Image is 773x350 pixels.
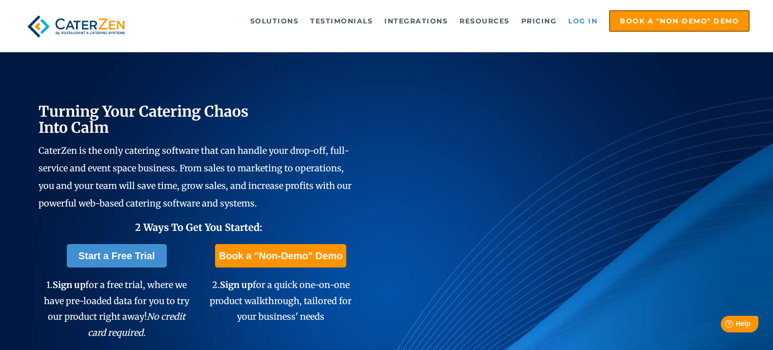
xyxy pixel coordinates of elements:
[147,10,750,32] div: Navigation Menu
[210,279,352,322] span: 2. for a quick one-on-one product walkthrough, tailored for your business' needs
[220,279,253,290] span: Sign up
[245,11,304,31] a: Solutions
[215,244,346,268] a: Book a "Non-Demo" Demo
[305,11,377,31] a: Testimonials
[88,311,186,338] em: No credit card required.
[53,279,85,290] span: Sign up
[44,279,189,338] span: 1. for a free trial, where we have pre-loaded data for you to try our product right away!
[609,10,750,32] a: Book a "Non-Demo" Demo
[563,11,602,31] a: Log in
[67,244,167,268] a: Start a Free Trial
[39,145,352,209] span: CaterZen is the only catering software that can handle your drop-off, full-service and event spac...
[23,10,129,42] img: caterzen
[686,312,762,339] iframe: Help widget launcher
[516,11,562,31] a: Pricing
[135,221,262,233] span: 2 Ways To Get You Started:
[379,11,453,31] a: Integrations
[39,102,249,137] span: Turning Your Catering Chaos Into Calm
[455,11,515,31] a: Resources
